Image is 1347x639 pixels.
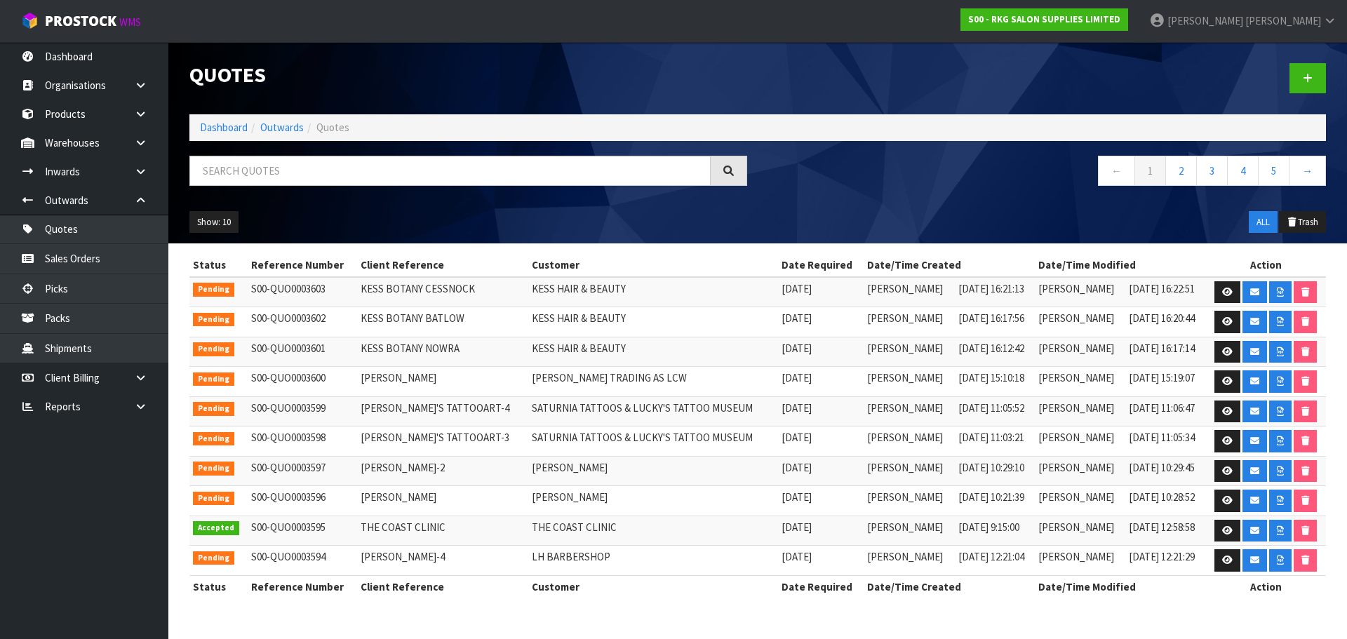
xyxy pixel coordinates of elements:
[21,12,39,29] img: cube-alt.png
[778,575,864,598] th: Date Required
[1035,456,1126,486] td: [PERSON_NAME]
[1289,156,1326,186] a: →
[782,311,812,325] span: [DATE]
[768,156,1326,190] nav: Page navigation
[955,426,1035,457] td: [DATE] 11:03:21
[864,277,955,307] td: [PERSON_NAME]
[1249,211,1278,234] button: ALL
[1035,396,1126,426] td: [PERSON_NAME]
[248,516,357,546] td: S00-QUO0003595
[1167,14,1243,27] span: [PERSON_NAME]
[864,516,955,546] td: [PERSON_NAME]
[955,516,1035,546] td: [DATE] 9:15:00
[316,121,349,134] span: Quotes
[528,426,779,457] td: SATURNIA TATTOOS & LUCKY'S TATTOO MUSEUM
[528,516,779,546] td: THE COAST CLINIC
[119,15,141,29] small: WMS
[1035,575,1206,598] th: Date/Time Modified
[193,521,239,535] span: Accepted
[189,156,711,186] input: Search quotes
[1279,211,1326,234] button: Trash
[1035,277,1126,307] td: [PERSON_NAME]
[1165,156,1197,186] a: 2
[528,486,779,516] td: [PERSON_NAME]
[955,307,1035,337] td: [DATE] 16:17:56
[357,546,528,576] td: [PERSON_NAME]-4
[782,550,812,563] span: [DATE]
[357,516,528,546] td: THE COAST CLINIC
[1125,337,1205,367] td: [DATE] 16:17:14
[1125,516,1205,546] td: [DATE] 12:58:58
[1035,254,1206,276] th: Date/Time Modified
[357,396,528,426] td: [PERSON_NAME]'S TATTOOART-4
[357,456,528,486] td: [PERSON_NAME]-2
[864,456,955,486] td: [PERSON_NAME]
[357,367,528,397] td: [PERSON_NAME]
[1196,156,1228,186] a: 3
[864,307,955,337] td: [PERSON_NAME]
[1035,367,1126,397] td: [PERSON_NAME]
[782,401,812,415] span: [DATE]
[782,282,812,295] span: [DATE]
[193,551,234,565] span: Pending
[864,575,1035,598] th: Date/Time Created
[1035,426,1126,457] td: [PERSON_NAME]
[1035,486,1126,516] td: [PERSON_NAME]
[528,546,779,576] td: LH BARBERSHOP
[960,8,1128,31] a: S00 - RKG SALON SUPPLIES LIMITED
[248,575,357,598] th: Reference Number
[248,277,357,307] td: S00-QUO0003603
[189,63,747,86] h1: Quotes
[955,486,1035,516] td: [DATE] 10:21:39
[45,12,116,30] span: ProStock
[248,396,357,426] td: S00-QUO0003599
[528,367,779,397] td: [PERSON_NAME] TRADING AS LCW
[193,402,234,416] span: Pending
[1125,367,1205,397] td: [DATE] 15:19:07
[864,254,1035,276] th: Date/Time Created
[1206,254,1326,276] th: Action
[248,546,357,576] td: S00-QUO0003594
[1227,156,1259,186] a: 4
[193,492,234,506] span: Pending
[1206,575,1326,598] th: Action
[1125,396,1205,426] td: [DATE] 11:06:47
[1125,546,1205,576] td: [DATE] 12:21:29
[528,307,779,337] td: KESS HAIR & BEAUTY
[357,426,528,457] td: [PERSON_NAME]'S TATTOOART-3
[864,426,955,457] td: [PERSON_NAME]
[248,426,357,457] td: S00-QUO0003598
[1125,307,1205,337] td: [DATE] 16:20:44
[782,371,812,384] span: [DATE]
[357,575,528,598] th: Client Reference
[528,456,779,486] td: [PERSON_NAME]
[782,342,812,355] span: [DATE]
[248,486,357,516] td: S00-QUO0003596
[782,520,812,534] span: [DATE]
[248,456,357,486] td: S00-QUO0003597
[1134,156,1166,186] a: 1
[189,575,248,598] th: Status
[1035,337,1126,367] td: [PERSON_NAME]
[968,13,1120,25] strong: S00 - RKG SALON SUPPLIES LIMITED
[864,396,955,426] td: [PERSON_NAME]
[1258,156,1289,186] a: 5
[782,490,812,504] span: [DATE]
[193,432,234,446] span: Pending
[528,277,779,307] td: KESS HAIR & BEAUTY
[955,396,1035,426] td: [DATE] 11:05:52
[1098,156,1135,186] a: ←
[1035,307,1126,337] td: [PERSON_NAME]
[955,367,1035,397] td: [DATE] 15:10:18
[248,367,357,397] td: S00-QUO0003600
[248,307,357,337] td: S00-QUO0003602
[864,367,955,397] td: [PERSON_NAME]
[1035,516,1126,546] td: [PERSON_NAME]
[528,337,779,367] td: KESS HAIR & BEAUTY
[1125,486,1205,516] td: [DATE] 10:28:52
[357,486,528,516] td: [PERSON_NAME]
[193,342,234,356] span: Pending
[189,211,239,234] button: Show: 10
[248,254,357,276] th: Reference Number
[864,486,955,516] td: [PERSON_NAME]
